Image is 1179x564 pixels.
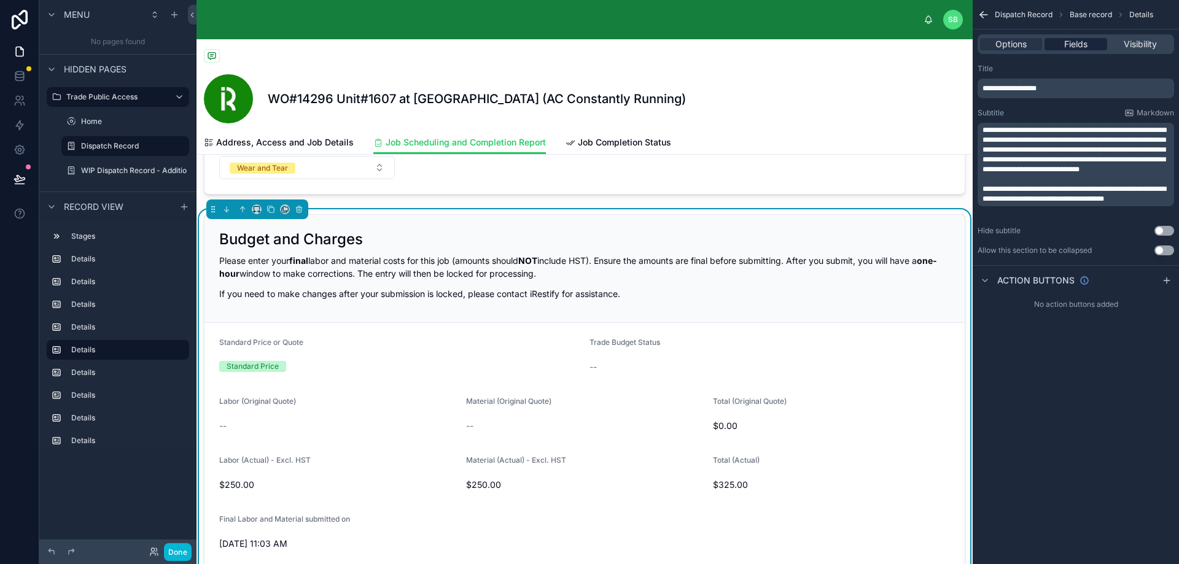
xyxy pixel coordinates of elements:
[61,161,189,180] a: WIP Dispatch Record - Additional Work
[373,131,546,155] a: Job Scheduling and Completion Report
[466,420,473,432] span: --
[71,322,184,332] label: Details
[71,413,184,423] label: Details
[219,230,363,249] h2: Budget and Charges
[81,166,217,176] label: WIP Dispatch Record - Additional Work
[518,255,537,266] strong: NOT
[219,396,296,406] span: Labor (Original Quote)
[71,390,184,400] label: Details
[466,455,566,465] span: Material (Actual) - Excl. HST
[589,338,660,347] span: Trade Budget Status
[47,87,189,107] a: Trade Public Access
[219,287,950,300] p: If you need to make changes after your submission is locked, please contact iRestify for assistance.
[61,112,189,131] a: Home
[466,479,703,491] span: $250.00
[713,396,787,406] span: Total (Original Quote)
[978,79,1174,98] div: scrollable content
[219,514,350,523] span: Final Labor and Material submitted on
[948,15,958,25] span: SB
[268,90,686,107] h1: WO#14296 Unit#1607 at [GEOGRAPHIC_DATA] (AC Constantly Running)
[289,255,308,266] strong: final
[71,254,184,264] label: Details
[219,254,950,280] p: Please enter your labor and material costs for this job (amounts should include HST). Ensure the ...
[219,420,227,432] span: --
[995,10,1053,20] span: Dispatch Record
[978,245,1092,255] label: Allow this section to be collapsed
[713,455,760,465] span: Total (Actual)
[164,543,192,561] button: Done
[71,299,184,309] label: Details
[81,117,187,126] label: Home
[64,63,126,75] span: Hidden pages
[978,64,993,74] label: Title
[1129,10,1153,20] span: Details
[217,17,924,22] div: scrollable content
[978,108,1004,118] label: Subtitle
[71,277,184,287] label: Details
[71,231,184,241] label: Stages
[713,479,950,491] span: $325.00
[39,221,196,447] div: scrollable content
[1070,10,1112,20] span: Base record
[227,361,279,372] div: Standard Price
[713,420,950,432] span: $0.00
[64,9,90,21] span: Menu
[995,38,1027,50] span: Options
[1137,108,1174,118] span: Markdown
[566,131,671,156] a: Job Completion Status
[71,368,184,377] label: Details
[589,361,597,373] span: --
[978,226,1021,236] label: Hide subtitle
[39,29,196,54] div: No pages found
[978,123,1174,206] div: scrollable content
[204,131,354,156] a: Address, Access and Job Details
[386,136,546,149] span: Job Scheduling and Completion Report
[81,141,182,151] label: Dispatch Record
[61,136,189,156] a: Dispatch Record
[219,538,395,550] span: [DATE] 11:03 AM
[578,136,671,149] span: Job Completion Status
[997,274,1075,287] span: Action buttons
[64,201,123,213] span: Record view
[219,455,311,465] span: Labor (Actual) - Excl. HST
[1124,108,1174,118] a: Markdown
[1064,38,1088,50] span: Fields
[219,479,456,491] span: $250.00
[71,436,184,446] label: Details
[219,338,303,347] span: Standard Price or Quote
[973,295,1179,314] div: No action buttons added
[216,136,354,149] span: Address, Access and Job Details
[1124,38,1157,50] span: Visibility
[71,345,179,355] label: Details
[466,396,551,406] span: Material (Original Quote)
[66,92,165,102] label: Trade Public Access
